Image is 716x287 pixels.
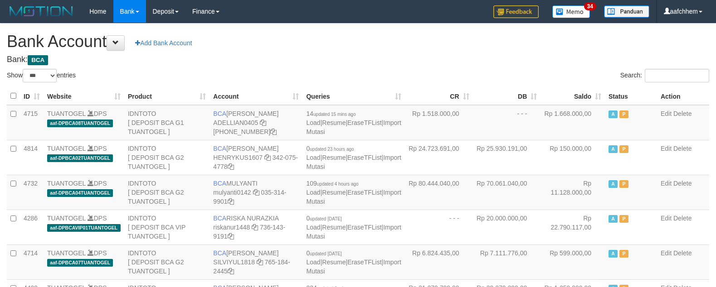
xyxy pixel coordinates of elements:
[47,180,86,187] a: TUANTOGEL
[405,87,473,105] th: CR: activate to sort column ascending
[619,215,628,223] span: Paused
[609,250,618,258] span: Active
[619,145,628,153] span: Paused
[47,110,86,117] a: TUANTOGEL
[609,110,618,118] span: Active
[317,182,359,187] span: updated 4 hours ago
[23,69,57,82] select: Showentries
[44,140,124,175] td: DPS
[209,244,302,279] td: [PERSON_NAME] 765-184-2445
[609,145,618,153] span: Active
[264,154,271,161] a: Copy HENRYKUS1607 to clipboard
[7,69,76,82] label: Show entries
[310,147,354,152] span: updated 23 hours ago
[619,250,628,258] span: Paused
[213,215,226,222] span: BCA
[7,5,76,18] img: MOTION_logo.png
[541,140,605,175] td: Rp 150.000,00
[541,105,605,140] td: Rp 1.668.000,00
[306,154,320,161] a: Load
[473,175,541,210] td: Rp 70.061.040,00
[493,5,539,18] img: Feedback.jpg
[541,244,605,279] td: Rp 599.000,00
[657,87,709,105] th: Action
[473,244,541,279] td: Rp 7.111.776,00
[310,216,341,221] span: updated [DATE]
[306,189,401,205] a: Import Mutasi
[661,145,672,152] a: Edit
[306,119,401,135] a: Import Mutasi
[619,110,628,118] span: Paused
[124,140,209,175] td: IDNTOTO [ DEPOSIT BCA G2 TUANTOGEL ]
[124,105,209,140] td: IDNTOTO [ DEPOSIT BCA G1 TUANTOGEL ]
[124,210,209,244] td: IDNTOTO [ DEPOSIT BCA VIP TUANTOGEL ]
[213,189,251,196] a: mulyanti0142
[673,145,692,152] a: Delete
[20,175,44,210] td: 4732
[213,119,258,126] a: ADELLIAN0405
[306,145,354,152] span: 0
[209,210,302,244] td: RISKA NURAZKIA 736-143-9191
[20,87,44,105] th: ID: activate to sort column ascending
[213,110,226,117] span: BCA
[260,119,266,126] a: Copy ADELLIAN0405 to clipboard
[604,5,649,18] img: panduan.png
[313,112,356,117] span: updated 15 mins ago
[44,210,124,244] td: DPS
[209,105,302,140] td: [PERSON_NAME] [PHONE_NUMBER]
[306,110,401,135] span: | | |
[322,189,346,196] a: Resume
[541,210,605,244] td: Rp 22.790.117,00
[619,180,628,188] span: Paused
[347,119,381,126] a: EraseTFList
[20,140,44,175] td: 4814
[322,154,346,161] a: Resume
[228,163,234,170] a: Copy 3420754778 to clipboard
[228,268,234,275] a: Copy 7651842445 to clipboard
[306,119,320,126] a: Load
[473,87,541,105] th: DB: activate to sort column ascending
[228,198,234,205] a: Copy 0353149901 to clipboard
[310,251,341,256] span: updated [DATE]
[347,189,381,196] a: EraseTFList
[306,258,320,266] a: Load
[584,2,596,10] span: 34
[44,244,124,279] td: DPS
[405,244,473,279] td: Rp 6.824.435,00
[347,224,381,231] a: EraseTFList
[47,224,121,232] span: aaf-DPBCAVIP01TUANTOGEL
[44,175,124,210] td: DPS
[20,105,44,140] td: 4715
[322,119,346,126] a: Resume
[306,224,401,240] a: Import Mutasi
[7,55,709,64] h4: Bank:
[541,87,605,105] th: Saldo: activate to sort column ascending
[405,140,473,175] td: Rp 24.723.691,00
[302,87,404,105] th: Queries: activate to sort column ascending
[673,249,692,257] a: Delete
[129,35,198,51] a: Add Bank Account
[552,5,590,18] img: Button%20Memo.svg
[47,215,86,222] a: TUANTOGEL
[306,249,341,257] span: 0
[306,189,320,196] a: Load
[541,175,605,210] td: Rp 11.128.000,00
[228,233,234,240] a: Copy 7361439191 to clipboard
[306,215,341,222] span: 0
[213,258,255,266] a: SILVIYUL1818
[347,258,381,266] a: EraseTFList
[673,110,692,117] a: Delete
[47,120,113,127] span: aaf-DPBCA08TUANTOGEL
[124,87,209,105] th: Product: activate to sort column ascending
[47,259,113,267] span: aaf-DPBCA07TUANTOGEL
[47,154,113,162] span: aaf-DPBCA02TUANTOGEL
[20,210,44,244] td: 4286
[20,244,44,279] td: 4714
[270,128,277,135] a: Copy 5655032115 to clipboard
[213,224,250,231] a: riskanur1448
[213,249,226,257] span: BCA
[44,105,124,140] td: DPS
[44,87,124,105] th: Website: activate to sort column ascending
[620,69,709,82] label: Search:
[306,154,401,170] a: Import Mutasi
